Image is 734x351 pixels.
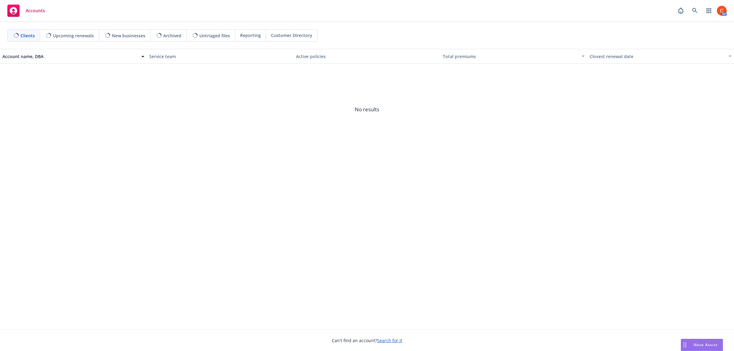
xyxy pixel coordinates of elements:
div: Closest renewal date [590,53,725,60]
div: Drag to move [681,339,689,351]
div: Total premiums [443,53,578,60]
span: Can't find an account? [332,337,402,344]
div: Account name, DBA [2,53,138,60]
button: Closest renewal date [587,49,734,64]
button: Service team [147,49,294,64]
button: Active policies [294,49,440,64]
div: Service team [149,53,291,60]
span: Customer Directory [271,32,312,39]
a: Accounts [5,2,47,19]
span: Nova Assist [694,342,718,347]
span: New businesses [112,32,145,39]
button: Nova Assist [681,339,723,351]
span: Reporting [240,32,261,39]
a: Report a Bug [675,5,687,17]
img: photo [717,6,727,16]
span: Untriaged files [199,32,230,39]
span: Upcoming renewals [53,32,94,39]
div: Active policies [296,53,438,60]
a: Search [689,5,701,17]
button: Total premiums [440,49,587,64]
span: Archived [163,32,181,39]
span: Clients [20,32,35,39]
a: Switch app [703,5,715,17]
a: Search for it [377,338,402,343]
span: Accounts [26,8,45,13]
